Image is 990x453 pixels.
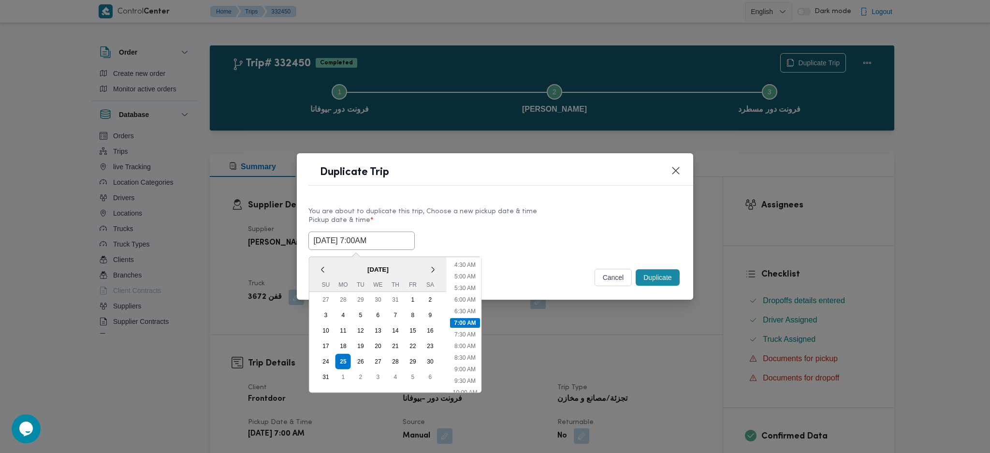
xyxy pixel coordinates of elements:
button: Closes this modal window [670,165,682,176]
li: 4:00 AM [451,248,480,258]
button: cancel [595,269,632,286]
ul: Time [449,257,481,393]
iframe: chat widget [10,414,41,443]
button: Duplicate [636,269,679,286]
h1: Duplicate Trip [320,165,389,180]
label: Pickup date & time [308,217,681,232]
input: Choose date & time [308,232,415,250]
div: You are about to duplicate this trip, Choose a new pickup date & time [308,206,681,217]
